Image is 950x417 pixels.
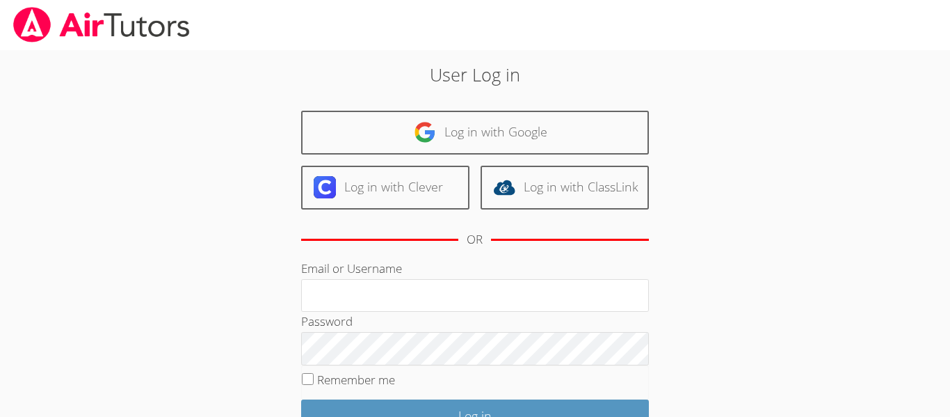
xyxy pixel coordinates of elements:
img: airtutors_banner-c4298cdbf04f3fff15de1276eac7730deb9818008684d7c2e4769d2f7ddbe033.png [12,7,191,42]
a: Log in with Clever [301,166,469,210]
label: Email or Username [301,260,402,276]
label: Remember me [317,372,395,388]
a: Log in with Google [301,111,649,155]
a: Log in with ClassLink [481,166,649,210]
img: clever-logo-6eab21bc6e7a338710f1a6ff85c0baf02591cd810cc4098c63d3a4b26e2feb20.svg [314,176,336,198]
div: OR [467,230,483,250]
img: google-logo-50288ca7cdecda66e5e0955fdab243c47b7ad437acaf1139b6f446037453330a.svg [414,121,436,143]
h2: User Log in [218,61,732,88]
label: Password [301,313,353,329]
img: classlink-logo-d6bb404cc1216ec64c9a2012d9dc4662098be43eaf13dc465df04b49fa7ab582.svg [493,176,515,198]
